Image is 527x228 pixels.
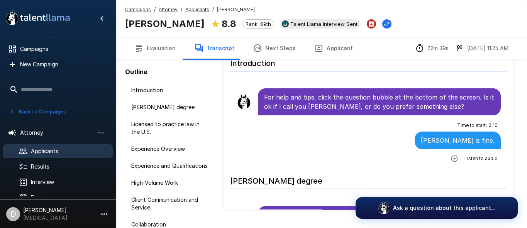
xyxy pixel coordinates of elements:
span: Listen to audio [464,155,498,162]
button: Ask a question about this applicant... [356,197,518,219]
u: Campaigns [125,7,151,12]
h6: Introduction [230,51,507,71]
span: 0 : 10 [488,122,498,129]
div: [PERSON_NAME] degree [125,100,215,114]
p: [PERSON_NAME] is fine. [421,136,495,145]
img: llama_clean.png [236,94,252,110]
span: Talent Llama Interview Sent [287,21,361,27]
b: 8.8 [222,18,236,29]
span: [PERSON_NAME] degree [131,103,208,111]
p: Ask a question about this applicant... [393,204,496,212]
span: Rank: 69th [243,21,274,27]
h6: [PERSON_NAME] degree [230,169,507,189]
div: Client Communication and Service [125,193,215,214]
div: Experience Overview [125,142,215,156]
p: 22m 39s [427,44,449,52]
p: For help and tips, click the question bubble at the bottom of the screen. Is it ok if I call you ... [264,93,495,111]
button: Change Stage [382,19,391,29]
div: High-Volume Work [125,176,215,190]
u: Applicants [185,7,209,12]
button: Archive Applicant [367,19,376,29]
span: Introduction [131,86,208,94]
span: Experience and Qualifications [131,162,208,170]
button: Evaluation [125,37,185,59]
span: [PERSON_NAME] [217,6,255,14]
span: / [154,6,156,14]
span: Experience Overview [131,145,208,153]
button: Applicant [305,37,362,59]
div: The date and time when the interview was completed [455,44,508,53]
b: [PERSON_NAME] [125,18,205,29]
u: Attorney [159,7,178,12]
span: / [212,6,214,14]
p: [DATE] 11:25 AM [467,44,508,52]
div: Licensed to practice law in the U.S. [125,117,215,139]
span: / [181,6,182,14]
button: Transcript [185,37,244,59]
div: Experience and Qualifications [125,159,215,173]
img: logo_glasses@2x.png [378,202,390,214]
span: Licensed to practice law in the U.S. [131,120,208,136]
img: ukg_logo.jpeg [282,20,289,27]
span: Time to start : [457,122,487,129]
button: Next Steps [244,37,305,59]
div: Introduction [125,83,215,97]
span: Client Communication and Service [131,196,208,211]
div: View profile in UKG [280,19,361,29]
div: The time between starting and completing the interview [415,44,449,53]
b: Outline [125,68,147,76]
span: High-Volume Work [131,179,208,187]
